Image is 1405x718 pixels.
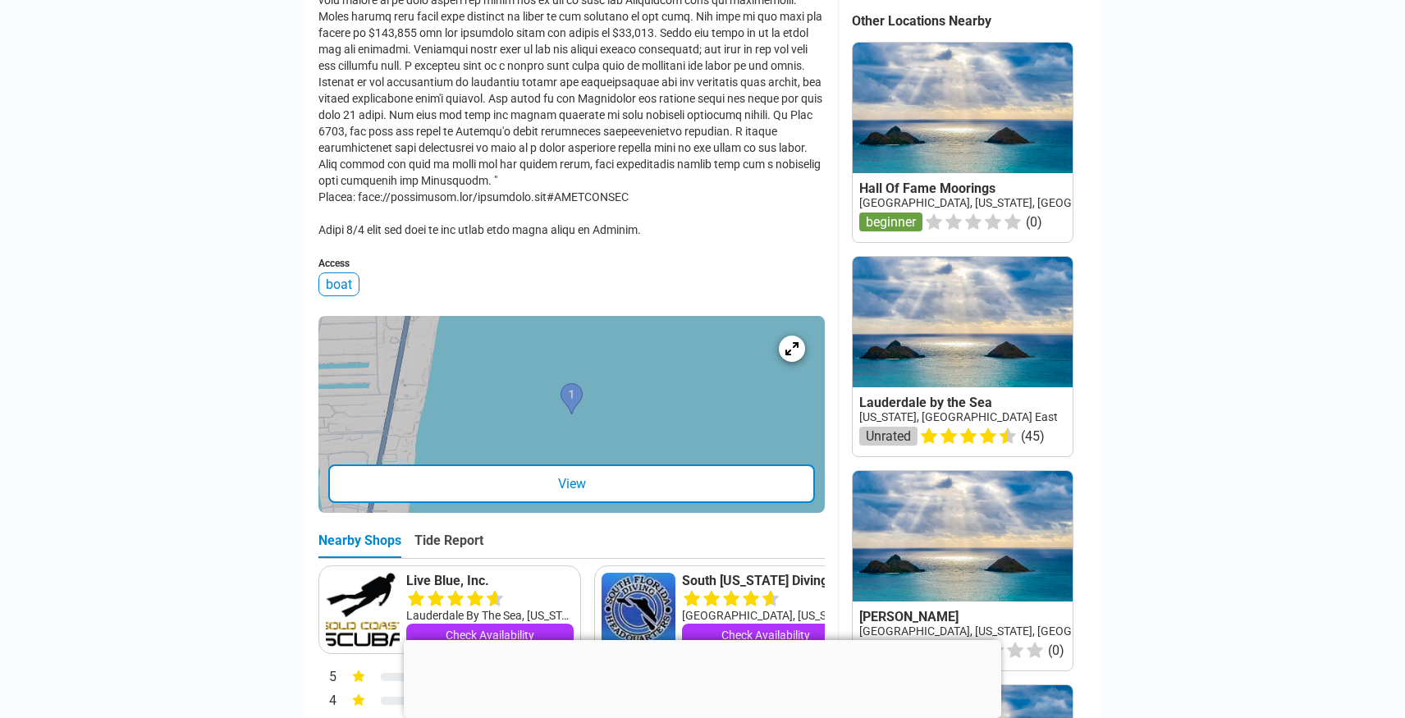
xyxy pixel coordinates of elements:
[318,533,401,558] div: Nearby Shops
[602,573,675,647] img: South Florida Diving Headquarters
[682,573,849,589] a: South [US_STATE] Diving Headquarters
[318,691,336,712] div: 4
[414,533,483,558] div: Tide Report
[682,624,849,647] a: Check Availability
[406,573,574,589] a: Live Blue, Inc.
[318,316,825,513] a: entry mapView
[852,13,1100,29] div: Other Locations Nearby
[328,464,815,503] div: View
[318,272,359,296] div: boat
[326,573,400,647] img: Live Blue, Inc.
[859,624,1148,638] a: [GEOGRAPHIC_DATA], [US_STATE], [GEOGRAPHIC_DATA]
[318,258,825,269] div: Access
[859,196,1148,209] a: [GEOGRAPHIC_DATA], [US_STATE], [GEOGRAPHIC_DATA]
[406,624,574,647] a: Check Availability
[859,410,1058,423] a: [US_STATE], [GEOGRAPHIC_DATA] East
[406,607,574,624] div: Lauderdale By The Sea, [US_STATE]
[682,607,849,624] div: [GEOGRAPHIC_DATA], [US_STATE]
[404,640,1001,714] iframe: Advertisement
[318,667,336,688] div: 5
